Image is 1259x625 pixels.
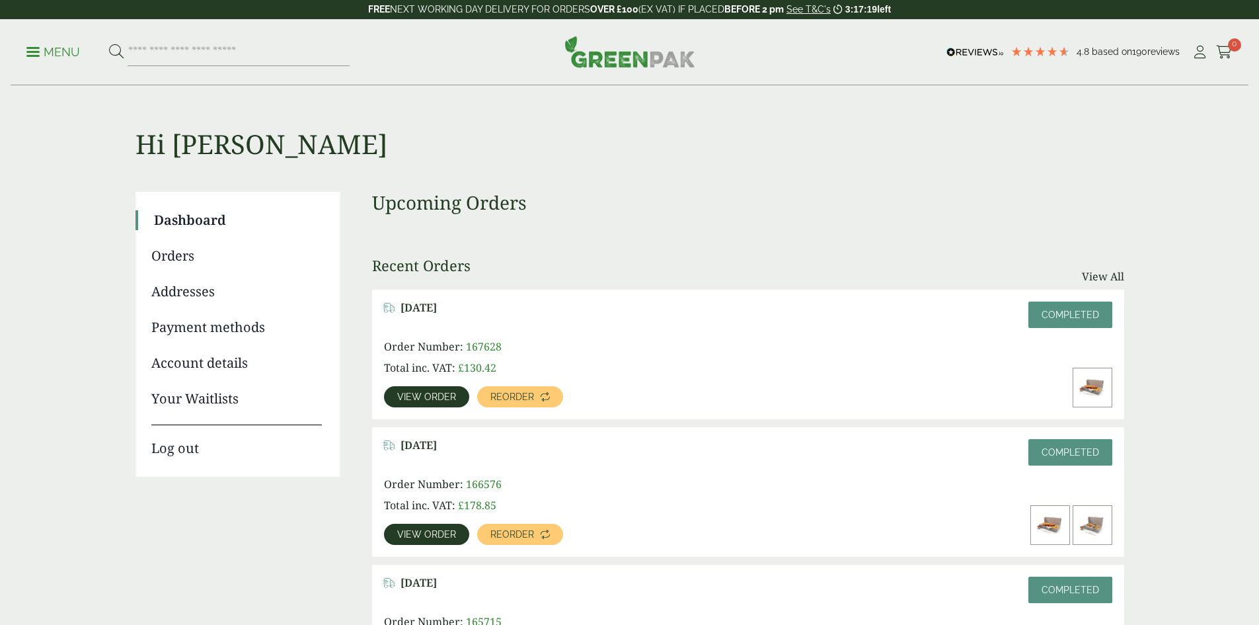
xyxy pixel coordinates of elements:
img: Large-Corrugated-Newsprint-Fish-Chips-Box-with-Food-Variant-1-300x200.jpg [1031,506,1069,544]
a: Reorder [477,386,563,407]
img: GreenPak Supplies [564,36,695,67]
span: 3:17:19 [845,4,877,15]
a: Addresses [151,282,322,302]
span: £ [458,498,464,513]
span: 4.8 [1077,46,1092,57]
a: Your Waitlists [151,389,322,409]
span: 167628 [466,339,502,354]
img: Large-Corrugated-Newsprint-Fish-Chips-Box-with-Food-Variant-1-300x200.jpg [1073,368,1112,407]
span: 190 [1132,46,1147,57]
span: Order Number: [384,477,463,491]
span: Completed [1042,310,1099,320]
span: 0 [1228,38,1241,52]
a: Account details [151,353,322,373]
a: Orders [151,246,322,266]
strong: BEFORE 2 pm [724,4,784,15]
strong: FREE [368,4,390,15]
span: [DATE] [401,577,437,589]
bdi: 130.42 [458,360,496,375]
a: View order [384,386,469,407]
h3: Recent Orders [372,257,471,274]
p: Menu [26,44,80,60]
i: My Account [1192,46,1208,59]
span: left [877,4,891,15]
a: View All [1082,269,1124,284]
a: See T&C's [786,4,831,15]
a: Dashboard [154,210,322,230]
span: Reorder [490,392,534,401]
span: View order [397,530,456,539]
span: [DATE] [401,439,437,452]
a: Payment methods [151,317,322,337]
strong: OVER £100 [590,4,638,15]
span: Total inc. VAT: [384,360,455,375]
span: View order [397,392,456,401]
bdi: 178.85 [458,498,496,513]
span: 166576 [466,477,502,491]
a: Menu [26,44,80,58]
img: REVIEWS.io [946,48,1004,57]
a: Log out [151,425,322,458]
h3: Upcoming Orders [372,192,1124,214]
img: Small-Corrugated-Newsprint-Fish-Chips-Box-with-Food-Variant-1-300x200.jpg [1073,506,1112,544]
a: Reorder [477,524,563,545]
a: 0 [1216,42,1233,62]
span: £ [458,360,464,375]
a: View order [384,524,469,545]
h1: Hi [PERSON_NAME] [135,86,1124,160]
span: reviews [1147,46,1180,57]
span: Reorder [490,530,534,539]
span: Based on [1092,46,1132,57]
span: Completed [1042,585,1099,595]
span: Completed [1042,447,1099,458]
span: [DATE] [401,302,437,314]
span: Order Number: [384,339,463,354]
div: 4.79 Stars [1011,46,1070,58]
i: Cart [1216,46,1233,59]
span: Total inc. VAT: [384,498,455,513]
